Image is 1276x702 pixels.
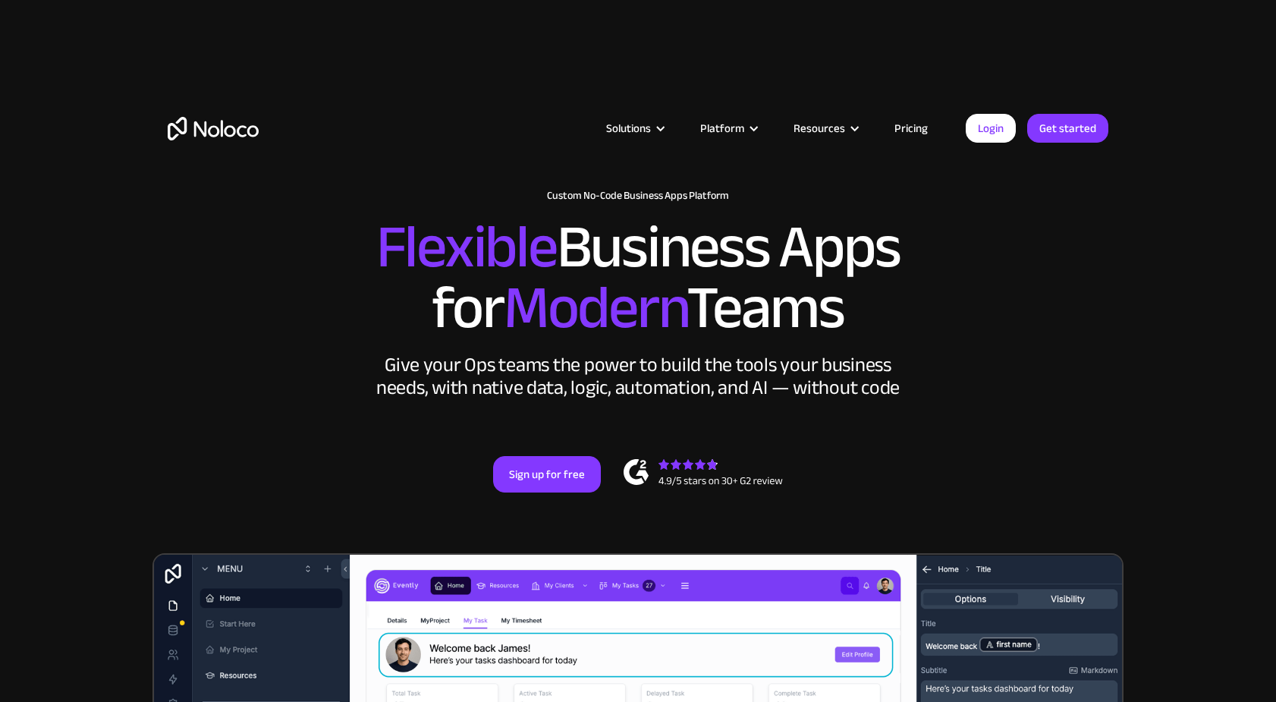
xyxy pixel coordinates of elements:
a: Sign up for free [493,456,601,493]
a: home [168,117,259,140]
div: Solutions [606,118,651,138]
div: Resources [775,118,875,138]
div: Platform [681,118,775,138]
a: Pricing [875,118,947,138]
h2: Business Apps for Teams [168,217,1108,338]
span: Modern [504,251,687,364]
span: Flexible [376,190,557,304]
div: Solutions [587,118,681,138]
a: Login [966,114,1016,143]
div: Resources [794,118,845,138]
div: Give your Ops teams the power to build the tools your business needs, with native data, logic, au... [372,354,904,399]
a: Get started [1027,114,1108,143]
div: Platform [700,118,744,138]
